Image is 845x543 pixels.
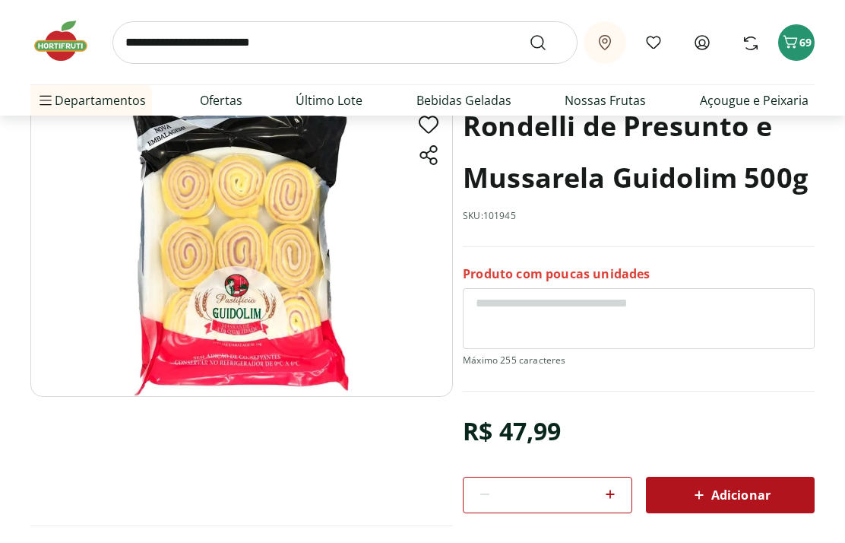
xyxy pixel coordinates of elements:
[200,91,242,110] a: Ofertas
[463,410,561,452] div: R$ 47,99
[463,265,650,282] p: Produto com poucas unidades
[296,91,362,110] a: Último Lote
[30,18,106,64] img: Hortifruti
[690,486,771,504] span: Adicionar
[565,91,646,110] a: Nossas Frutas
[646,477,815,513] button: Adicionar
[799,35,812,49] span: 69
[529,33,565,52] button: Submit Search
[36,82,55,119] button: Menu
[778,24,815,61] button: Carrinho
[30,100,453,396] img: Rondelli de Presunto e Mussarela Guidolim 500g
[463,210,516,222] p: SKU: 101945
[416,91,511,110] a: Bebidas Geladas
[36,82,146,119] span: Departamentos
[700,91,809,110] a: Açougue e Peixaria
[112,21,578,64] input: search
[463,100,815,204] h1: Rondelli de Presunto e Mussarela Guidolim 500g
